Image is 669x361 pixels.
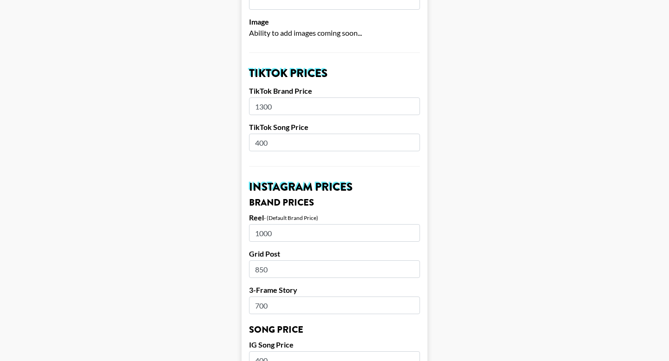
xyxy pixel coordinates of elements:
[249,122,420,132] label: TikTok Song Price
[249,285,420,295] label: 3-Frame Story
[249,249,420,258] label: Grid Post
[249,325,420,335] h3: Song Price
[249,28,362,37] span: Ability to add images coming soon...
[249,17,420,26] label: Image
[249,86,420,96] label: TikTok Brand Price
[264,214,318,221] div: - (Default Brand Price)
[249,68,420,79] h2: TikTok Prices
[249,213,264,222] label: Reel
[249,340,420,349] label: IG Song Price
[249,198,420,207] h3: Brand Prices
[249,181,420,193] h2: Instagram Prices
